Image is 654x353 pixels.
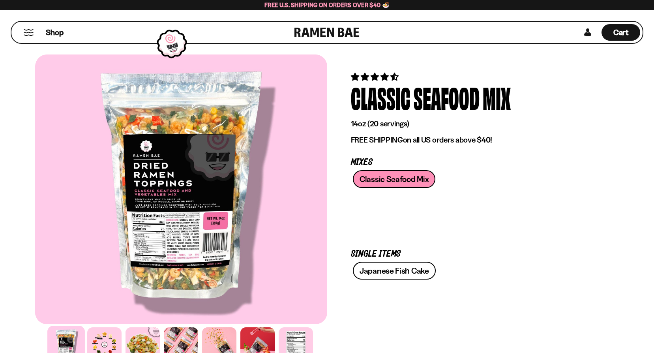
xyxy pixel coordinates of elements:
[46,27,64,38] span: Shop
[351,250,596,258] p: Single Items
[602,22,640,43] div: Cart
[483,83,511,112] div: Mix
[613,28,629,37] span: Cart
[351,135,596,145] p: on all US orders above $40!
[23,29,34,36] button: Mobile Menu Trigger
[46,24,64,41] a: Shop
[351,72,400,82] span: 4.68 stars
[351,159,596,166] p: Mixes
[351,119,596,129] p: 14oz (20 servings)
[264,1,390,9] span: Free U.S. Shipping on Orders over $40 🍜
[351,83,410,112] div: Classic
[351,135,403,145] strong: FREE SHIPPING
[414,83,480,112] div: Seafood
[353,262,436,280] a: Japanese Fish Cake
